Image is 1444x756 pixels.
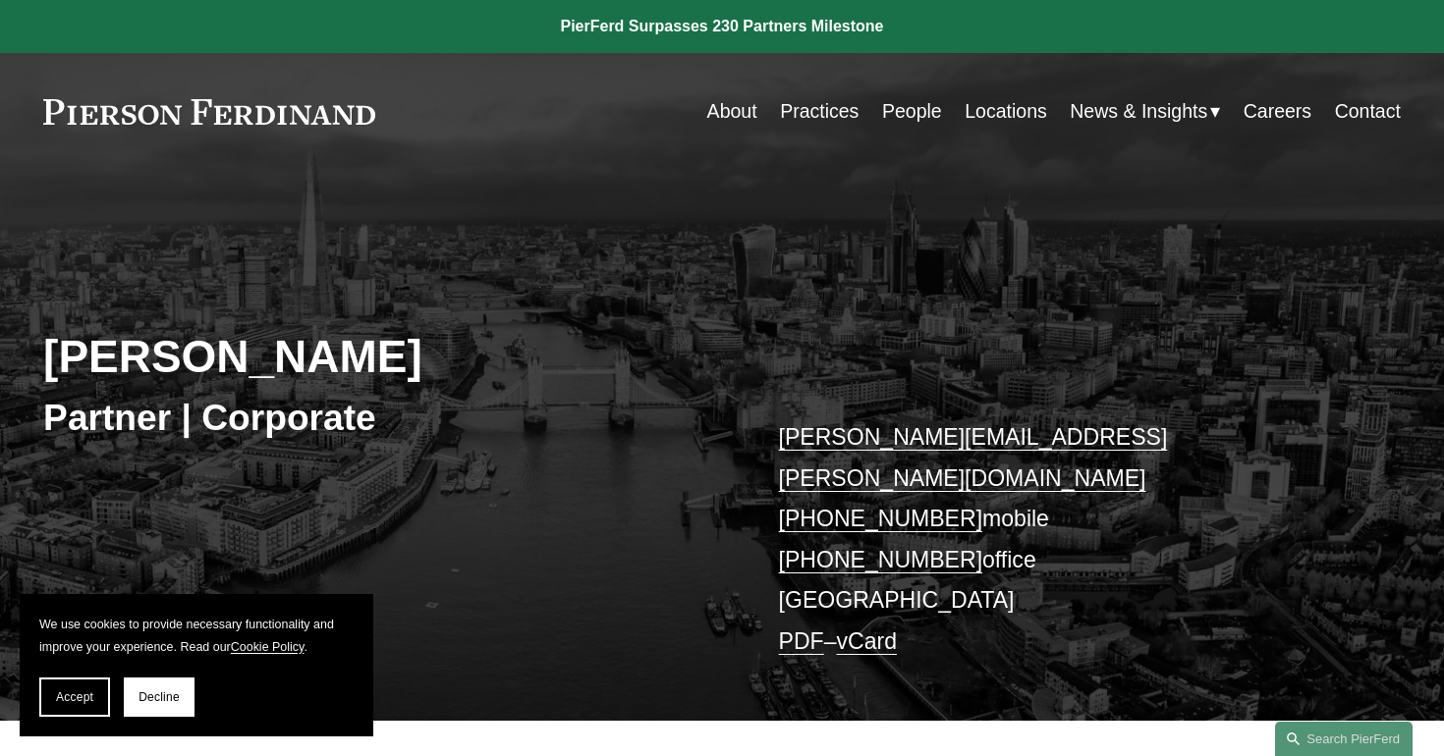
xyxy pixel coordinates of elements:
[965,92,1047,131] a: Locations
[43,395,722,440] h3: Partner | Corporate
[43,330,722,385] h2: [PERSON_NAME]
[1244,92,1311,131] a: Careers
[1335,92,1401,131] a: Contact
[779,417,1345,662] p: mobile office [GEOGRAPHIC_DATA] –
[124,677,194,717] button: Decline
[779,547,982,572] a: [PHONE_NUMBER]
[20,594,373,736] section: Cookie banner
[779,506,982,531] a: [PHONE_NUMBER]
[56,690,93,704] span: Accept
[139,690,180,704] span: Decline
[1070,94,1207,129] span: News & Insights
[882,92,942,131] a: People
[39,614,354,658] p: We use cookies to provide necessary functionality and improve your experience. Read our .
[837,628,897,654] a: vCard
[780,92,859,131] a: Practices
[1275,722,1413,756] a: Search this site
[779,628,824,654] a: PDF
[779,424,1168,491] a: [PERSON_NAME][EMAIL_ADDRESS][PERSON_NAME][DOMAIN_NAME]
[39,677,110,717] button: Accept
[707,92,757,131] a: About
[1070,92,1220,131] a: folder dropdown
[231,640,305,654] a: Cookie Policy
